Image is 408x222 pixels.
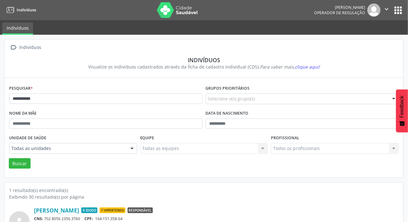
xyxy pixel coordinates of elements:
[260,64,320,70] i: Para saber mais,
[17,7,36,13] span: Indivíduos
[9,187,399,194] div: 1 resultado(s) encontrado(s)
[128,207,153,213] span: Responsável
[271,133,299,143] label: Profissional
[4,5,36,15] a: Indivíduos
[396,89,408,132] button: Feedback - Mostrar pesquisa
[9,158,31,169] button: Buscar
[208,95,255,102] span: Selecione o(s) grupo(s)
[95,216,123,221] span: 164.151.358-64
[11,145,124,152] span: Todas as unidades
[9,109,37,118] label: Nome da mãe
[367,3,381,17] img: img
[399,96,405,118] span: Feedback
[9,43,18,52] i: 
[206,109,249,118] label: Data de nascimento
[140,133,154,143] label: Equipe
[14,57,394,63] div: Indivíduos
[314,10,365,15] span: Operador de regulação
[2,22,33,35] a: Indivíduos
[9,84,33,93] label: Pesquisar
[314,5,365,10] div: [PERSON_NAME]
[100,207,125,213] span: Hipertenso
[18,43,43,52] div: Indivíduos
[393,5,404,16] button: apps
[34,207,79,214] a: [PERSON_NAME]
[206,84,250,93] label: Grupos prioritários
[9,133,46,143] label: Unidade de saúde
[9,194,399,200] div: Exibindo 30 resultado(s) por página
[9,43,43,52] a:  Indivíduos
[85,216,93,221] span: CPF:
[381,3,393,17] button: 
[14,63,394,70] div: Visualize os indivíduos cadastrados através da ficha de cadastro individual (CDS).
[81,207,97,213] span: Idoso
[34,216,399,221] div: 702 8056 2356 3760
[383,6,390,13] i: 
[34,216,43,221] span: CNS:
[295,64,320,70] span: clique aqui!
